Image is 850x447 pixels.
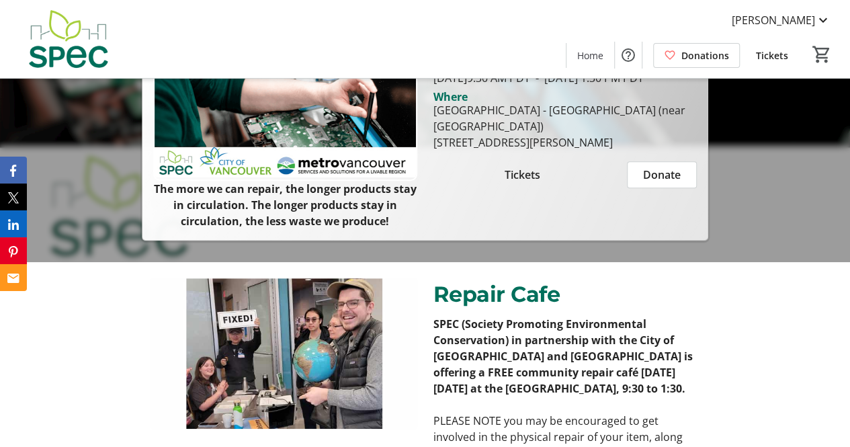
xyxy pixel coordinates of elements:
strong: SPEC (Society Promoting Environmental Conservation) in partnership with the City of [GEOGRAPHIC_D... [433,317,693,396]
div: [STREET_ADDRESS][PERSON_NAME] [433,134,697,151]
img: SPEC's Logo [8,5,128,73]
button: Help [615,42,642,69]
span: Tickets [504,167,540,183]
span: Donations [681,48,729,63]
span: Tickets [756,48,788,63]
img: undefined [150,278,417,429]
img: Campaign CTA Media Photo [153,32,417,181]
button: Tickets [433,161,611,188]
a: Donations [653,43,740,68]
button: Cart [810,42,834,67]
span: [PERSON_NAME] [732,12,815,28]
a: Home [566,43,614,68]
button: [PERSON_NAME] [721,9,842,31]
strong: The more we can repair, the longer products stay in circulation. The longer products stay in circ... [154,181,417,229]
div: [GEOGRAPHIC_DATA] - [GEOGRAPHIC_DATA] (near [GEOGRAPHIC_DATA]) [433,102,697,134]
span: Donate [643,167,681,183]
button: Donate [627,161,697,188]
a: Tickets [745,43,799,68]
div: Where [433,91,468,102]
span: Home [577,48,603,63]
p: Repair Cafe [433,278,701,311]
